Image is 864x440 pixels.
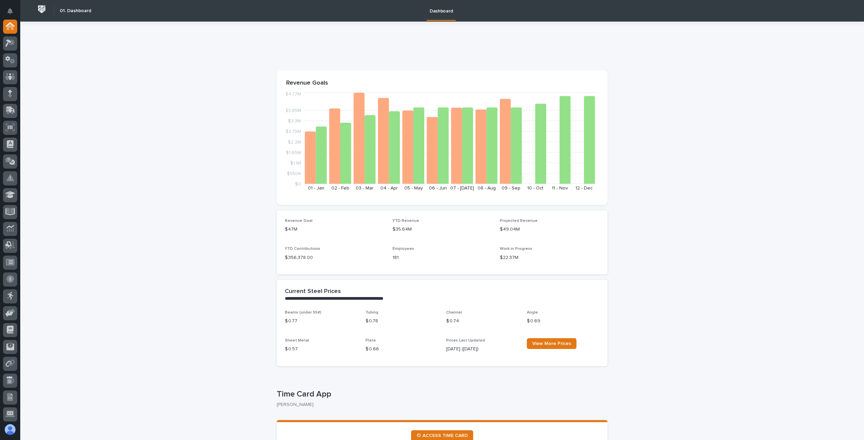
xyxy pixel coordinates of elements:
[393,219,419,223] span: YTD Revenue
[366,339,376,343] span: Plate
[500,247,532,251] span: Work in Progress
[380,186,398,190] text: 04 - Apr
[285,288,341,295] h2: Current Steel Prices
[393,226,492,233] p: $35.64M
[331,186,349,190] text: 02 - Feb
[393,247,414,251] span: Employees
[285,219,313,223] span: Revenue Goal
[532,341,571,346] span: View More Prices
[288,119,301,123] tspan: $3.3M
[552,186,568,190] text: 11 - Nov
[3,422,17,437] button: users-avatar
[446,346,519,353] p: [DATE] ([DATE])
[366,311,378,315] span: Tubing
[286,80,598,87] p: Revenue Goals
[285,108,301,113] tspan: $3.85M
[500,254,599,261] p: $22.37M
[575,186,593,190] text: 12 - Dec
[527,186,543,190] text: 10 - Oct
[35,3,48,16] img: Workspace Logo
[285,247,320,251] span: YTD Contributions
[527,338,576,349] a: View More Prices
[8,8,17,19] div: Notifications
[527,311,538,315] span: Angle
[404,186,423,190] text: 05 - May
[366,346,438,353] p: $ 0.66
[500,219,538,223] span: Projected Revenue
[450,186,474,190] text: 07 - [DATE]
[416,433,468,438] span: ⏲ ACCESS TIME CARD
[356,186,374,190] text: 03 - Mar
[446,318,519,325] p: $ 0.74
[290,160,301,165] tspan: $1.1M
[285,311,321,315] span: Beams (under 55#)
[429,186,447,190] text: 06 - Jun
[478,186,496,190] text: 08 - Aug
[366,318,438,325] p: $ 0.78
[285,318,357,325] p: $ 0.77
[502,186,520,190] text: 09 - Sep
[527,318,599,325] p: $ 0.69
[285,339,309,343] span: Sheet Metal
[285,254,384,261] p: $ 356,378.00
[393,254,492,261] p: 181
[446,311,462,315] span: Channel
[288,140,301,144] tspan: $2.2M
[277,402,602,408] p: [PERSON_NAME]
[285,346,357,353] p: $ 0.57
[3,4,17,18] button: Notifications
[308,186,324,190] text: 01 - Jan
[295,182,301,186] tspan: $0
[285,226,384,233] p: $47M
[446,339,485,343] span: Prices Last Updated
[500,226,599,233] p: $49.04M
[60,8,91,14] h2: 01. Dashboard
[287,171,301,176] tspan: $550K
[286,129,301,134] tspan: $2.75M
[286,150,301,155] tspan: $1.65M
[277,389,605,399] p: Time Card App
[285,92,301,96] tspan: $4.77M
